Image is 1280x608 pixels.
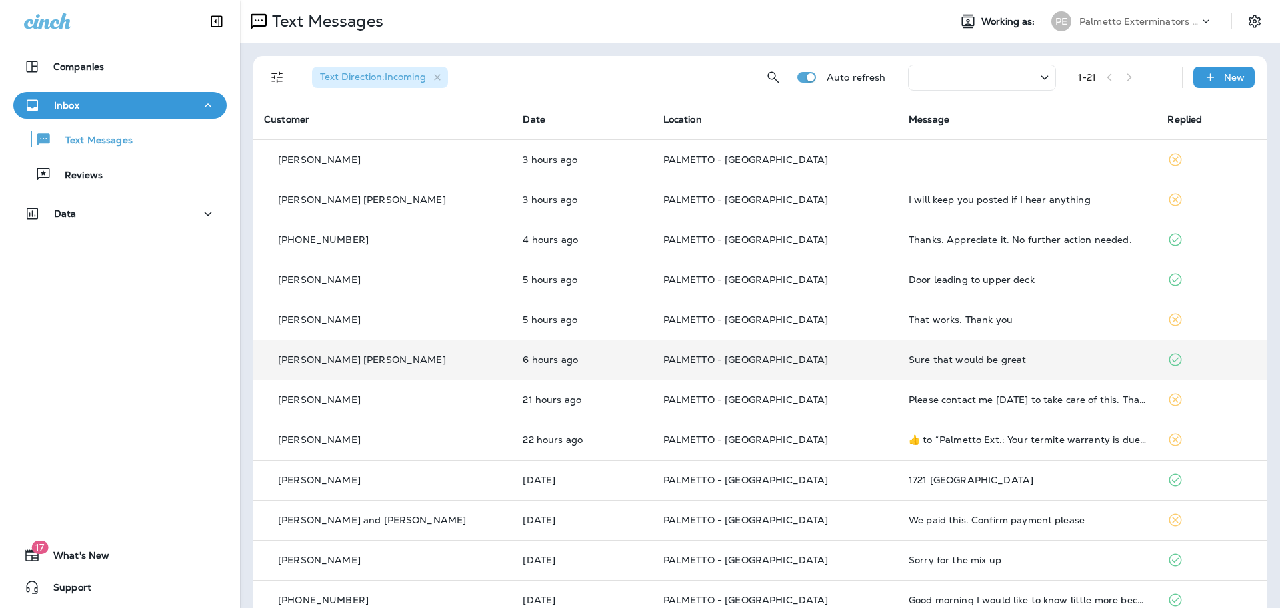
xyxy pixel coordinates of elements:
p: [PHONE_NUMBER] [278,234,369,245]
p: [PERSON_NAME] [PERSON_NAME] [278,194,446,205]
button: Text Messages [13,125,227,154]
span: Text Direction : Incoming [320,71,426,83]
p: New [1224,72,1245,83]
p: [PERSON_NAME] [278,394,361,405]
p: [PERSON_NAME] and [PERSON_NAME] [278,515,466,525]
span: PALMETTO - [GEOGRAPHIC_DATA] [663,434,829,446]
div: I will keep you posted if I hear anything [909,194,1146,205]
p: Aug 18, 2025 11:04 AM [523,194,641,205]
p: Palmetto Exterminators LLC [1079,16,1199,27]
p: [PERSON_NAME] [278,475,361,485]
button: Search Messages [760,64,787,91]
div: Thanks. Appreciate it. No further action needed. [909,234,1146,245]
p: Aug 17, 2025 04:18 PM [523,434,641,445]
span: PALMETTO - [GEOGRAPHIC_DATA] [663,594,829,606]
div: ​👍​ to “ Palmetto Ext.: Your termite warranty is due for renewal. Visit customer.entomobrands.com... [909,434,1146,445]
div: Door leading to upper deck [909,274,1146,285]
p: [PERSON_NAME] [278,314,361,325]
span: Replied [1167,113,1202,125]
div: Text Direction:Incoming [312,67,448,88]
p: Aug 15, 2025 09:59 AM [523,515,641,525]
div: We paid this. Confirm payment please [909,515,1146,525]
p: Aug 18, 2025 10:00 AM [523,234,641,245]
p: Aug 15, 2025 03:25 PM [523,475,641,485]
div: 1 - 21 [1078,72,1097,83]
button: 17What's New [13,542,227,569]
p: Aug 18, 2025 09:34 AM [523,274,641,285]
span: PALMETTO - [GEOGRAPHIC_DATA] [663,154,829,166]
p: Aug 18, 2025 07:56 AM [523,354,641,365]
span: PALMETTO - [GEOGRAPHIC_DATA] [663,194,829,206]
p: [PERSON_NAME] [278,555,361,565]
div: Please contact me Monday, August 18th to take care of this. Thanks. [909,394,1146,405]
span: PALMETTO - [GEOGRAPHIC_DATA] [663,474,829,486]
span: PALMETTO - [GEOGRAPHIC_DATA] [663,554,829,566]
div: That works. Thank you [909,314,1146,325]
p: Reviews [51,170,103,182]
p: [PERSON_NAME] [278,154,361,165]
p: Data [54,208,77,219]
div: 1721 Manassas [909,475,1146,485]
button: Companies [13,53,227,80]
span: Location [663,113,702,125]
span: PALMETTO - [GEOGRAPHIC_DATA] [663,234,829,246]
p: [PHONE_NUMBER] [278,595,369,605]
button: Support [13,574,227,601]
p: Inbox [54,100,79,111]
div: Good morning I would like to know little more because I have termite bound with another company. ... [909,595,1146,605]
span: PALMETTO - [GEOGRAPHIC_DATA] [663,514,829,526]
p: Companies [53,61,104,72]
span: 17 [31,541,48,554]
span: PALMETTO - [GEOGRAPHIC_DATA] [663,394,829,406]
span: Date [523,113,545,125]
button: Data [13,200,227,227]
div: Sure that would be great [909,354,1146,365]
button: Collapse Sidebar [198,8,235,35]
span: Message [909,113,949,125]
p: [PERSON_NAME] [278,274,361,285]
button: Filters [264,64,291,91]
span: Customer [264,113,309,125]
p: [PERSON_NAME] [278,434,361,445]
span: PALMETTO - [GEOGRAPHIC_DATA] [663,354,829,366]
p: Aug 15, 2025 09:08 AM [523,555,641,565]
p: Aug 15, 2025 07:11 AM [523,595,641,605]
p: Auto refresh [827,72,886,83]
p: Text Messages [52,135,133,147]
span: Working as: [981,16,1038,27]
span: PALMETTO - [GEOGRAPHIC_DATA] [663,314,829,326]
p: Aug 18, 2025 11:13 AM [523,154,641,165]
p: Text Messages [267,11,383,31]
button: Settings [1243,9,1267,33]
span: PALMETTO - [GEOGRAPHIC_DATA] [663,274,829,286]
span: Support [40,582,91,598]
p: [PERSON_NAME] [PERSON_NAME] [278,354,446,365]
span: What's New [40,550,109,566]
button: Inbox [13,92,227,119]
div: Sorry for the mix up [909,555,1146,565]
div: PE [1051,11,1071,31]
p: Aug 17, 2025 05:48 PM [523,394,641,405]
button: Reviews [13,160,227,188]
p: Aug 18, 2025 09:33 AM [523,314,641,325]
